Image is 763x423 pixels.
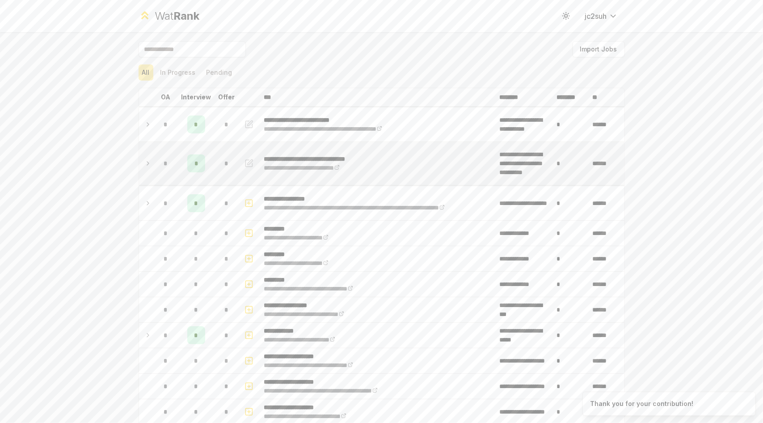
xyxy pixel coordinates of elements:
[155,9,199,23] div: Wat
[161,93,170,102] p: OA
[590,399,693,408] div: Thank you for your contribution!
[157,64,199,81] button: In Progress
[573,41,625,57] button: Import Jobs
[139,64,153,81] button: All
[203,64,236,81] button: Pending
[218,93,235,102] p: Offer
[173,9,199,22] span: Rank
[139,9,200,23] a: WatRank
[181,93,211,102] p: Interview
[585,11,607,21] span: jc2suh
[578,8,625,24] button: jc2suh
